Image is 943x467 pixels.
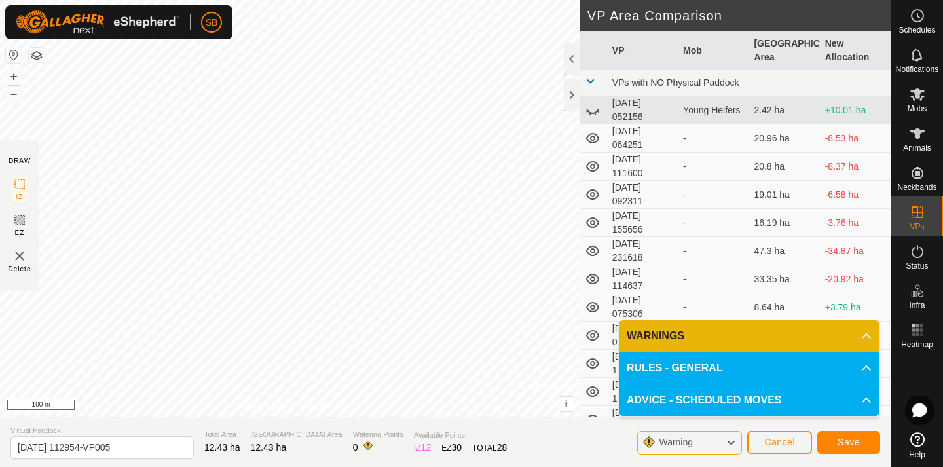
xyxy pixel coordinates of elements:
td: [DATE] 105847 [607,378,678,406]
span: 12 [421,442,432,453]
td: [DATE] 155656 [607,209,678,237]
a: Privacy Policy [238,400,287,412]
button: Reset Map [6,47,22,63]
img: Gallagher Logo [16,10,179,34]
h2: VP Area Comparison [587,8,891,24]
td: -20.92 ha [820,265,891,293]
a: Contact Us [303,400,341,412]
span: SB [206,16,218,29]
td: 19.01 ha [749,181,819,209]
span: EZ [15,228,25,238]
th: Mob [678,31,749,70]
span: Status [906,262,928,270]
td: +10.01 ha [820,96,891,124]
td: -34.87 ha [820,237,891,265]
td: 47.3 ha [749,237,819,265]
td: 2.42 ha [749,96,819,124]
td: [DATE] 075557 [607,322,678,350]
td: -8.53 ha [820,124,891,153]
td: [DATE] 103233 [607,350,678,378]
div: - [683,301,743,314]
span: ADVICE - SCHEDULED MOVES [627,392,781,408]
td: [DATE] 075306 [607,293,678,322]
span: i [565,398,568,409]
span: 12.43 ha [204,442,240,453]
img: VP [12,248,28,264]
td: -6.58 ha [820,181,891,209]
td: -8.37 ha [820,153,891,181]
td: [DATE] 130330 [607,406,678,434]
button: Save [817,431,880,454]
button: i [559,397,574,411]
td: -3.76 ha [820,209,891,237]
td: [DATE] 064251 [607,124,678,153]
span: Notifications [896,65,938,73]
span: VPs with NO Physical Paddock [612,77,739,88]
button: + [6,69,22,84]
td: 33.35 ha [749,265,819,293]
div: - [683,244,743,258]
span: Save [838,437,860,447]
span: IZ [16,192,24,202]
div: TOTAL [472,441,507,455]
td: [DATE] 231618 [607,237,678,265]
div: - [683,188,743,202]
div: - [683,132,743,145]
td: 20.8 ha [749,153,819,181]
button: – [6,86,22,102]
span: Animals [903,144,931,152]
span: Neckbands [897,183,936,191]
td: [DATE] 111600 [607,153,678,181]
span: [GEOGRAPHIC_DATA] Area [251,429,342,440]
td: +3.79 ha [820,293,891,322]
span: Total Area [204,429,240,440]
span: Heatmap [901,341,933,348]
p-accordion-header: RULES - GENERAL [619,352,879,384]
span: Virtual Paddock [10,425,194,436]
span: Schedules [898,26,935,34]
th: VP [607,31,678,70]
a: Help [891,427,943,464]
span: RULES - GENERAL [627,360,723,376]
td: 8.64 ha [749,293,819,322]
th: New Allocation [820,31,891,70]
span: Mobs [908,105,927,113]
td: [DATE] 114637 [607,265,678,293]
span: WARNINGS [627,328,684,344]
span: 30 [452,442,462,453]
span: VPs [910,223,924,231]
div: DRAW [9,156,31,166]
span: Infra [909,301,925,309]
span: Delete [9,264,31,274]
span: 28 [497,442,508,453]
span: Watering Points [353,429,403,440]
td: 16.19 ha [749,209,819,237]
td: [DATE] 092311 [607,181,678,209]
p-accordion-header: ADVICE - SCHEDULED MOVES [619,384,879,416]
span: Warning [659,437,693,447]
span: Cancel [764,437,795,447]
div: - [683,160,743,174]
button: Map Layers [29,48,45,64]
div: EZ [441,441,462,455]
p-accordion-header: WARNINGS [619,320,879,352]
button: Cancel [747,431,812,454]
span: Available Points [414,430,507,441]
span: 12.43 ha [251,442,287,453]
th: [GEOGRAPHIC_DATA] Area [749,31,819,70]
div: IZ [414,441,431,455]
td: [DATE] 052156 [607,96,678,124]
div: Young Heifers [683,103,743,117]
td: 20.96 ha [749,124,819,153]
span: 0 [353,442,358,453]
span: Help [909,451,925,458]
div: - [683,216,743,230]
div: - [683,272,743,286]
